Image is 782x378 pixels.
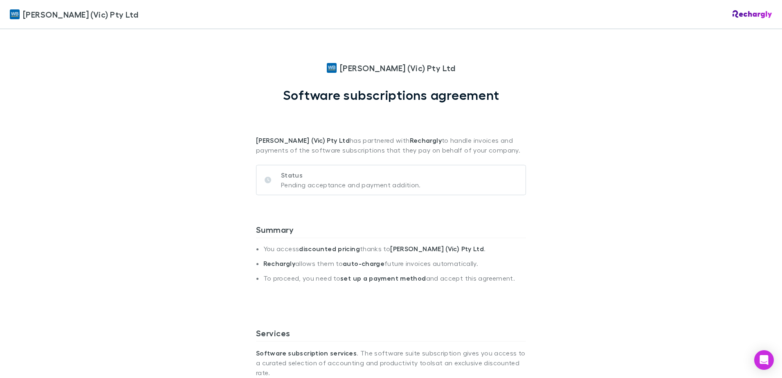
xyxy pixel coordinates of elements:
span: [PERSON_NAME] (Vic) Pty Ltd [23,8,138,20]
p: has partnered with to handle invoices and payments of the software subscriptions that they pay on... [256,103,526,155]
li: allows them to future invoices automatically. [263,259,526,274]
span: [PERSON_NAME] (Vic) Pty Ltd [340,62,455,74]
h1: Software subscriptions agreement [283,87,499,103]
li: To proceed, you need to and accept this agreement. [263,274,526,289]
strong: [PERSON_NAME] (Vic) Pty Ltd [390,245,484,253]
strong: Rechargly [263,259,295,268]
img: William Buck (Vic) Pty Ltd's Logo [10,9,20,19]
h3: Services [256,328,526,341]
img: Rechargly Logo [733,10,772,18]
li: You access thanks to . [263,245,526,259]
strong: auto-charge [343,259,384,268]
strong: [PERSON_NAME] (Vic) Pty Ltd [256,136,350,144]
img: William Buck (Vic) Pty Ltd's Logo [327,63,337,73]
strong: Software subscription services [256,349,357,357]
div: Open Intercom Messenger [754,350,774,370]
p: Pending acceptance and payment addition. [281,180,421,190]
strong: discounted pricing [299,245,360,253]
strong: Rechargly [410,136,442,144]
p: Status [281,170,421,180]
strong: set up a payment method [340,274,426,282]
h3: Summary [256,225,526,238]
